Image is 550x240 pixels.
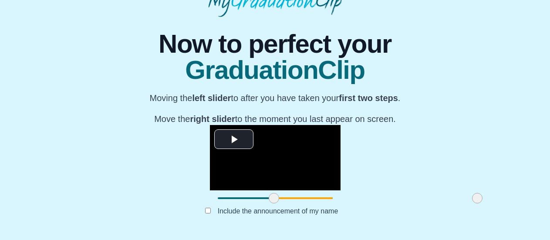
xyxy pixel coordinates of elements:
p: Move the to the moment you last appear on screen. [150,113,401,125]
b: right slider [190,114,235,124]
span: GraduationClip [150,57,401,83]
button: Play Video [214,129,253,149]
span: Now to perfect your [150,31,401,57]
label: Include the announcement of my name [211,204,345,218]
b: first two steps [339,93,398,103]
div: Video Player [210,125,341,190]
b: left slider [192,93,231,103]
p: Moving the to after you have taken your . [150,92,401,104]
